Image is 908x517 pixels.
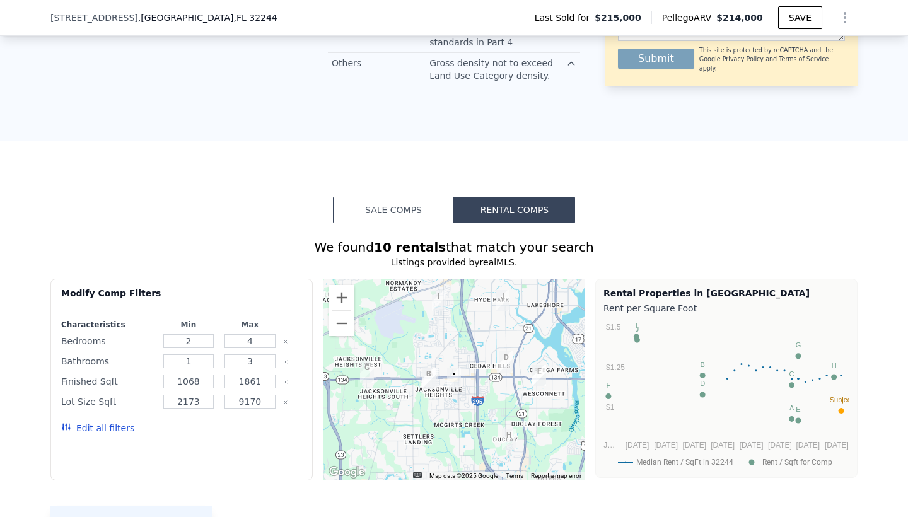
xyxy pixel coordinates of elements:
text: [DATE] [682,441,706,450]
text: Subject [830,396,853,404]
div: We found that match your search [50,238,858,256]
button: Show Options [832,5,858,30]
img: Google [326,464,368,480]
div: 5035 Jammes Rd [499,351,513,373]
div: Finished Sqft [61,373,155,390]
button: Clear [283,339,288,344]
div: Gross density not to exceed Land Use Category density. [429,57,566,82]
div: 2026 Bills Dr [496,290,509,311]
div: 2112 La Valle Dr [432,290,446,311]
text: G [796,341,801,349]
button: Zoom out [329,311,354,336]
button: Clear [283,359,288,364]
text: I [636,322,637,329]
text: Median Rent / SqFt in 32244 [636,458,733,467]
text: Rent / Sqft for Comp [762,458,832,467]
div: Modify Comp Filters [61,287,302,310]
a: Terms (opens in new tab) [506,472,523,479]
span: , [GEOGRAPHIC_DATA] [138,11,277,24]
text: B [700,361,704,368]
text: [DATE] [711,441,735,450]
div: Others [332,57,429,69]
text: $1.5 [606,323,621,332]
button: SAVE [778,6,822,29]
div: Max [222,320,279,330]
span: Map data ©2025 Google [429,472,498,479]
div: Must meet performance standards in Part 4 [429,23,566,49]
div: Rent per Square Foot [603,299,849,317]
div: 6307 Ironside Dr S [502,429,516,450]
button: Clear [283,400,288,405]
div: This site is protected by reCAPTCHA and the Google and apply. [699,46,845,73]
text: [DATE] [626,441,649,450]
text: [DATE] [796,441,820,450]
a: Report a map error [531,472,581,479]
text: J [636,325,639,333]
text: H [832,362,837,369]
button: Zoom in [329,285,354,310]
text: D [700,380,705,387]
text: E [796,405,800,413]
a: Privacy Policy [723,55,764,62]
span: $215,000 [595,11,641,24]
text: [DATE] [654,441,678,450]
span: [STREET_ADDRESS] [50,11,138,24]
div: 5450 BROAD BRIDGE WAY Unit 5450 [360,361,374,383]
div: 8361 HOMEPORT COURT [422,368,436,389]
button: Sale Comps [333,197,454,223]
text: [DATE] [825,441,849,450]
text: [DATE] [740,441,764,450]
text: J… [603,441,615,450]
div: Bathrooms [61,352,155,370]
div: Min [160,320,217,330]
div: Listings provided by realMLS . [50,256,858,269]
text: [DATE] [768,441,792,450]
div: Lot Size Sqft [61,393,155,410]
a: Terms of Service [779,55,829,62]
div: Characteristics [61,320,155,330]
button: Edit all filters [61,422,134,434]
svg: A chart. [603,317,849,475]
button: Keyboard shortcuts [413,472,422,478]
text: $1.25 [606,363,625,372]
div: Bedrooms [61,332,155,350]
text: F [607,381,611,389]
button: Clear [283,380,288,385]
span: Pellego ARV [662,11,717,24]
span: Last Sold for [535,11,595,24]
button: Submit [618,49,694,69]
div: 5763 Tempest St [447,368,461,389]
span: , FL 32244 [233,13,277,23]
text: C [789,370,794,378]
div: 5629 BENNINGTON DRIVE [532,365,546,386]
strong: 10 rentals [374,240,446,255]
text: A [789,404,794,412]
div: Rental Properties in [GEOGRAPHIC_DATA] [603,287,849,299]
text: $1 [606,403,615,412]
span: $214,000 [716,13,763,23]
button: Rental Comps [454,197,575,223]
a: Open this area in Google Maps (opens a new window) [326,464,368,480]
